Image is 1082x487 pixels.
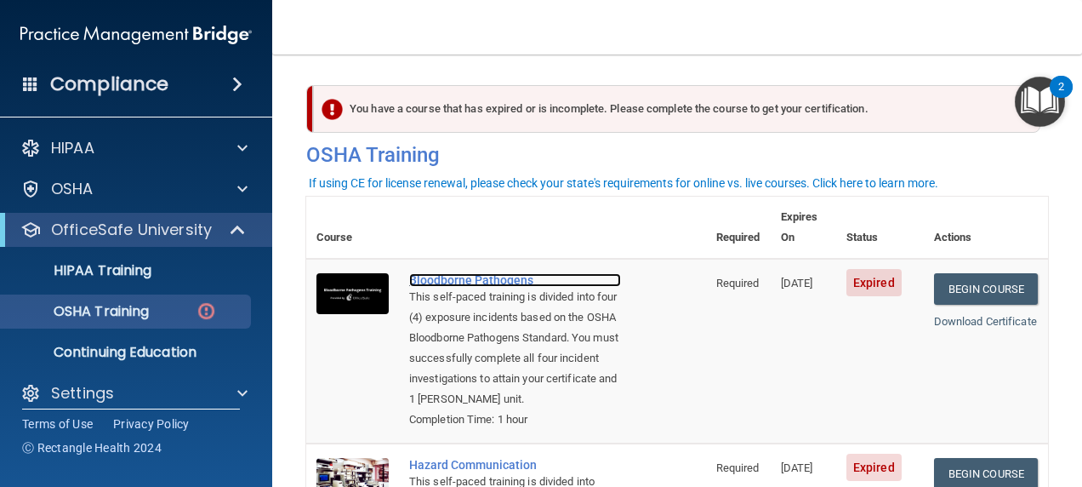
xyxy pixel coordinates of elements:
span: [DATE] [781,461,813,474]
a: Privacy Policy [113,415,190,433]
p: Continuing Education [11,344,243,361]
img: danger-circle.6113f641.png [196,301,217,322]
span: Expired [846,454,902,481]
img: exclamation-circle-solid-danger.72ef9ffc.png [322,99,343,120]
span: Required [716,277,760,289]
div: 2 [1058,87,1064,109]
a: Terms of Use [22,415,93,433]
p: HIPAA [51,138,94,158]
th: Status [836,197,924,259]
img: PMB logo [20,18,252,52]
a: Bloodborne Pathogens [409,273,621,287]
div: This self-paced training is divided into four (4) exposure incidents based on the OSHA Bloodborne... [409,287,621,410]
div: Completion Time: 1 hour [409,410,621,430]
button: Open Resource Center, 2 new notifications [1015,77,1065,127]
h4: Compliance [50,72,168,96]
span: [DATE] [781,277,813,289]
a: Settings [20,383,248,404]
a: OfficeSafe University [20,220,247,240]
h4: OSHA Training [306,143,1048,167]
p: OSHA Training [11,303,149,320]
button: If using CE for license renewal, please check your state's requirements for online vs. live cours... [306,175,941,192]
span: Expired [846,269,902,296]
th: Required [706,197,771,259]
div: You have a course that has expired or is incomplete. Please complete the course to get your certi... [313,85,1040,133]
p: OfficeSafe University [51,220,212,240]
a: Begin Course [934,273,1038,305]
p: OSHA [51,179,94,199]
a: OSHA [20,179,248,199]
a: Hazard Communication [409,458,621,472]
a: HIPAA [20,138,248,158]
span: Ⓒ Rectangle Health 2024 [22,439,162,456]
iframe: Drift Widget Chat Controller [788,366,1062,434]
p: Settings [51,383,114,404]
div: If using CE for license renewal, please check your state's requirements for online vs. live cours... [309,177,938,189]
th: Expires On [771,197,836,259]
span: Required [716,461,760,474]
th: Actions [924,197,1048,259]
a: Download Certificate [934,315,1037,328]
p: HIPAA Training [11,262,151,279]
th: Course [306,197,399,259]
